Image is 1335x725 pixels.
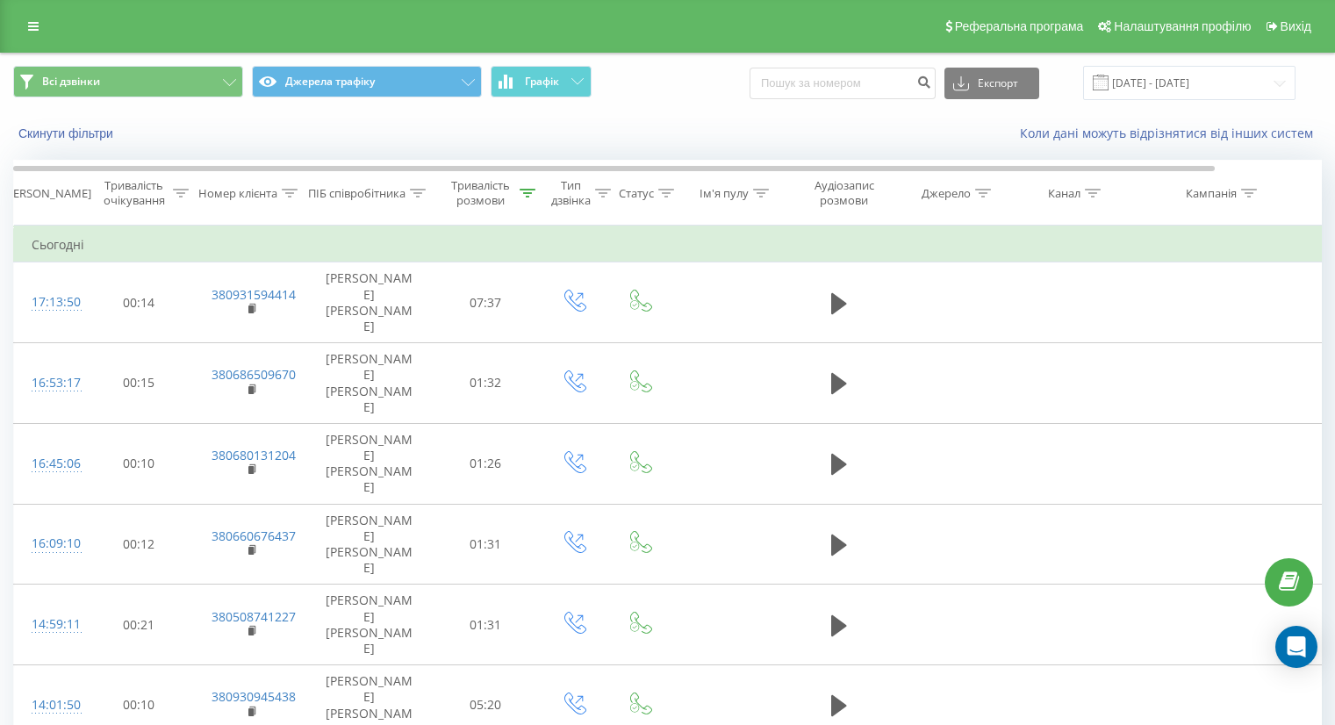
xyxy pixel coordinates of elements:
td: [PERSON_NAME] [PERSON_NAME] [308,343,431,424]
div: 16:09:10 [32,527,67,561]
a: 380686509670 [212,366,296,383]
td: 01:31 [431,585,541,665]
span: Всі дзвінки [42,75,100,89]
td: [PERSON_NAME] [PERSON_NAME] [308,423,431,504]
div: 14:01:50 [32,688,67,722]
span: Реферальна програма [955,19,1084,33]
td: [PERSON_NAME] [PERSON_NAME] [308,262,431,343]
button: Скинути фільтри [13,126,122,141]
button: Всі дзвінки [13,66,243,97]
div: Канал [1048,186,1080,201]
td: [PERSON_NAME] [PERSON_NAME] [308,585,431,665]
a: 380508741227 [212,608,296,625]
td: 00:12 [84,504,194,585]
div: Статус [619,186,654,201]
a: 380660676437 [212,528,296,544]
a: 380680131204 [212,447,296,463]
td: 01:31 [431,504,541,585]
div: Тривалість очікування [99,178,169,208]
a: 380930945438 [212,688,296,705]
div: 17:13:50 [32,285,67,319]
div: 16:45:06 [32,447,67,481]
span: Вихід [1281,19,1311,33]
span: Графік [525,75,559,88]
div: ПІБ співробітника [308,186,406,201]
div: Аудіозапис розмови [801,178,886,208]
div: Ім'я пулу [700,186,749,201]
div: Кампанія [1186,186,1237,201]
button: Джерела трафіку [252,66,482,97]
div: Номер клієнта [198,186,277,201]
td: 01:32 [431,343,541,424]
div: Джерело [922,186,971,201]
div: [PERSON_NAME] [3,186,91,201]
div: 14:59:11 [32,607,67,642]
td: 07:37 [431,262,541,343]
span: Налаштування профілю [1114,19,1251,33]
td: 01:26 [431,423,541,504]
div: Open Intercom Messenger [1275,626,1317,668]
td: 00:14 [84,262,194,343]
td: 00:10 [84,423,194,504]
td: 00:15 [84,343,194,424]
button: Експорт [944,68,1039,99]
div: Тривалість розмови [446,178,515,208]
input: Пошук за номером [750,68,936,99]
td: 00:21 [84,585,194,665]
div: Тип дзвінка [551,178,591,208]
a: Коли дані можуть відрізнятися вiд інших систем [1020,125,1322,141]
button: Графік [491,66,592,97]
div: 16:53:17 [32,366,67,400]
a: 380931594414 [212,286,296,303]
td: [PERSON_NAME] [PERSON_NAME] [308,504,431,585]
